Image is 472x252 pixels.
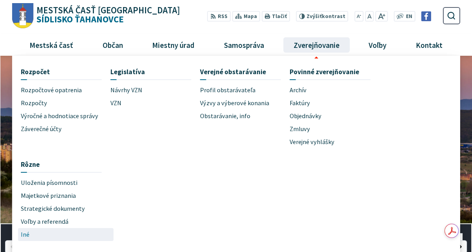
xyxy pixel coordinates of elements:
[366,34,389,55] span: Voľby
[200,110,290,122] a: Obstarávanie, info
[296,11,348,22] button: Zvýšiťkontrast
[290,65,359,79] span: Povinné zverejňovanie
[307,13,322,20] span: Zvýšiť
[290,97,310,110] span: Faktúry
[421,11,431,21] img: Prejsť na Facebook stránku
[282,34,351,55] a: Zverejňovanie
[207,11,230,22] a: RSS
[21,215,110,228] a: Voľby a referendá
[200,110,250,122] span: Obstarávanie, info
[18,34,85,55] a: Mestská časť
[413,34,445,55] span: Kontakt
[290,65,370,79] a: Povinné zverejňovanie
[307,13,345,20] span: kontrast
[33,6,180,24] h1: Sídlisko Ťahanovce
[91,34,134,55] a: Občan
[21,84,82,97] span: Rozpočtové opatrenia
[290,110,321,122] span: Objednávky
[272,13,287,20] span: Tlačiť
[200,84,255,97] span: Profil obstarávateľa
[21,202,110,215] a: Strategické dokumenty
[200,97,290,110] a: Výzvy a výberové konania
[354,11,364,22] button: Zmenšiť veľkosť písma
[12,3,33,29] img: Prejsť na domovskú stránku
[232,11,260,22] a: Mapa
[404,13,414,21] a: EN
[21,228,29,241] span: Iné
[357,34,398,55] a: Voľby
[21,157,40,172] span: Rôzne
[290,110,379,122] a: Objednávky
[110,97,121,110] span: VZN
[290,135,334,148] span: Verejné vyhlášky
[21,189,76,202] span: Majetkové priznania
[406,13,412,21] span: EN
[200,65,281,79] a: Verejné obstarávanie
[110,65,145,79] span: Legislatíva
[200,84,290,97] a: Profil obstarávateľa
[244,13,257,21] span: Mapa
[200,65,266,79] span: Verejné obstarávanie
[99,34,126,55] span: Občan
[37,6,180,15] span: Mestská časť [GEOGRAPHIC_DATA]
[141,34,206,55] a: Miestny úrad
[375,11,388,22] button: Zväčšiť veľkosť písma
[110,65,191,79] a: Legislatíva
[290,84,307,97] span: Archív
[110,97,200,110] a: VZN
[21,202,85,215] span: Strategické dokumenty
[21,84,110,97] a: Rozpočtové opatrenia
[290,135,379,148] a: Verejné vyhlášky
[21,215,68,228] span: Voľby a referendá
[21,228,110,241] a: Iné
[21,122,62,135] span: Záverečné účty
[218,13,228,21] span: RSS
[261,11,290,22] button: Tlačiť
[149,34,198,55] span: Miestny úrad
[290,34,342,55] span: Zverejňovanie
[290,122,310,135] span: Zmluvy
[212,34,275,55] a: Samospráva
[21,65,50,79] span: Rozpočet
[21,157,101,172] a: Rôzne
[21,110,98,122] span: Výročné a hodnotiace správy
[21,97,47,110] span: Rozpočty
[404,34,454,55] a: Kontakt
[21,97,110,110] a: Rozpočty
[12,3,180,29] a: Logo Sídlisko Ťahanovce, prejsť na domovskú stránku.
[21,176,110,189] a: Uloženia písomnosti
[110,84,200,97] a: Návrhy VZN
[21,189,110,202] a: Majetkové priznania
[290,97,379,110] a: Faktúry
[221,34,267,55] span: Samospráva
[365,11,374,22] button: Nastaviť pôvodnú veľkosť písma
[290,84,379,97] a: Archív
[110,84,142,97] span: Návrhy VZN
[21,65,101,79] a: Rozpočet
[27,34,76,55] span: Mestská časť
[21,122,110,135] a: Záverečné účty
[21,110,110,122] a: Výročné a hodnotiace správy
[290,122,379,135] a: Zmluvy
[21,176,77,189] span: Uloženia písomnosti
[200,97,269,110] span: Výzvy a výberové konania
